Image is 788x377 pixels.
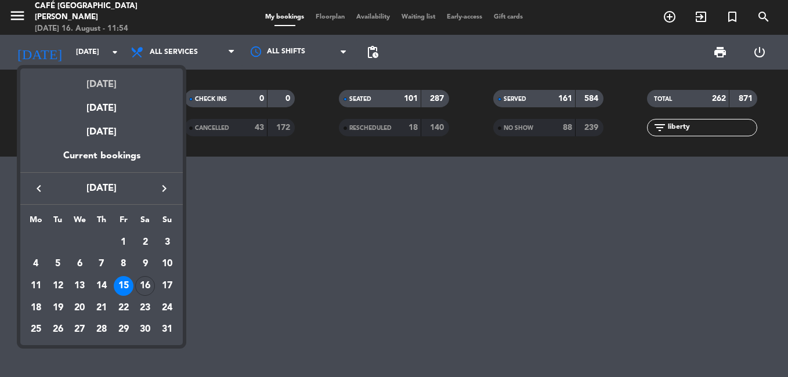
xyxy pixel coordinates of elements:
[26,254,46,274] div: 4
[70,298,89,318] div: 20
[68,213,91,231] th: Wednesday
[114,254,133,274] div: 8
[135,298,155,318] div: 23
[47,213,69,231] th: Tuesday
[157,233,177,252] div: 3
[135,231,157,253] td: August 2, 2025
[48,320,68,340] div: 26
[26,298,46,318] div: 18
[157,298,177,318] div: 24
[91,319,113,341] td: August 28, 2025
[25,275,47,297] td: August 11, 2025
[156,231,178,253] td: August 3, 2025
[135,233,155,252] div: 2
[32,182,46,195] i: keyboard_arrow_left
[154,181,175,196] button: keyboard_arrow_right
[114,276,133,296] div: 15
[25,297,47,319] td: August 18, 2025
[135,275,157,297] td: August 16, 2025
[25,213,47,231] th: Monday
[47,297,69,319] td: August 19, 2025
[48,298,68,318] div: 19
[91,275,113,297] td: August 14, 2025
[135,319,157,341] td: August 30, 2025
[92,276,111,296] div: 14
[156,213,178,231] th: Sunday
[70,254,89,274] div: 6
[92,320,111,340] div: 28
[47,319,69,341] td: August 26, 2025
[113,319,135,341] td: August 29, 2025
[20,68,183,92] div: [DATE]
[26,276,46,296] div: 11
[26,320,46,340] div: 25
[68,319,91,341] td: August 27, 2025
[135,213,157,231] th: Saturday
[25,253,47,275] td: August 4, 2025
[28,181,49,196] button: keyboard_arrow_left
[114,320,133,340] div: 29
[20,116,183,148] div: [DATE]
[20,148,183,172] div: Current bookings
[135,253,157,275] td: August 9, 2025
[156,253,178,275] td: August 10, 2025
[157,182,171,195] i: keyboard_arrow_right
[156,297,178,319] td: August 24, 2025
[156,275,178,297] td: August 17, 2025
[68,253,91,275] td: August 6, 2025
[91,253,113,275] td: August 7, 2025
[70,276,89,296] div: 13
[68,297,91,319] td: August 20, 2025
[113,253,135,275] td: August 8, 2025
[25,231,113,253] td: AUG
[20,92,183,116] div: [DATE]
[114,233,133,252] div: 1
[114,298,133,318] div: 22
[91,297,113,319] td: August 21, 2025
[157,276,177,296] div: 17
[68,275,91,297] td: August 13, 2025
[91,213,113,231] th: Thursday
[92,254,111,274] div: 7
[113,231,135,253] td: August 1, 2025
[48,254,68,274] div: 5
[113,297,135,319] td: August 22, 2025
[157,254,177,274] div: 10
[47,275,69,297] td: August 12, 2025
[47,253,69,275] td: August 5, 2025
[157,320,177,340] div: 31
[70,320,89,340] div: 27
[156,319,178,341] td: August 31, 2025
[92,298,111,318] div: 21
[48,276,68,296] div: 12
[135,276,155,296] div: 16
[49,181,154,196] span: [DATE]
[113,275,135,297] td: August 15, 2025
[135,320,155,340] div: 30
[135,297,157,319] td: August 23, 2025
[113,213,135,231] th: Friday
[135,254,155,274] div: 9
[25,319,47,341] td: August 25, 2025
